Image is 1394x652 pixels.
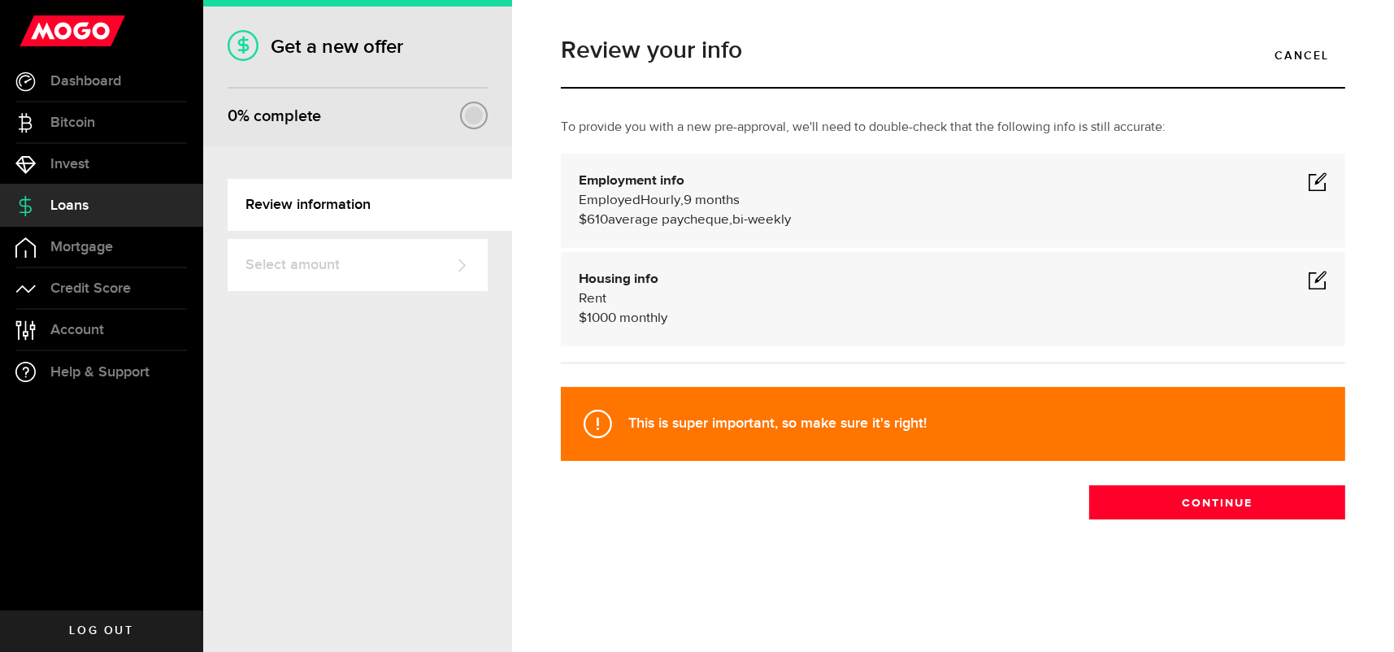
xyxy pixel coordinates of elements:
[1089,485,1345,519] button: Continue
[619,311,667,325] span: monthly
[228,102,321,131] div: % complete
[732,213,791,227] span: bi-weekly
[579,292,606,306] span: Rent
[50,74,121,89] span: Dashboard
[50,323,104,337] span: Account
[50,198,89,213] span: Loans
[579,311,587,325] span: $
[228,179,512,231] a: Review information
[608,213,732,227] span: average paycheque,
[684,193,740,207] span: 9 months
[228,35,488,59] h1: Get a new offer
[228,239,488,291] a: Select amount
[579,193,641,207] span: Employed
[579,213,608,227] span: $610
[641,193,680,207] span: Hourly
[579,272,658,286] b: Housing info
[50,365,150,380] span: Help & Support
[50,281,131,296] span: Credit Score
[13,7,62,55] button: Open LiveChat chat widget
[1259,38,1345,72] a: Cancel
[50,115,95,130] span: Bitcoin
[228,106,237,126] span: 0
[579,174,684,188] b: Employment info
[561,118,1345,137] p: To provide you with a new pre-approval, we'll need to double-check that the following info is sti...
[680,193,684,207] span: ,
[50,157,89,172] span: Invest
[50,240,113,254] span: Mortgage
[628,415,927,432] strong: This is super important, so make sure it's right!
[69,625,133,637] span: Log out
[561,38,1345,63] h1: Review your info
[587,311,616,325] span: 1000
